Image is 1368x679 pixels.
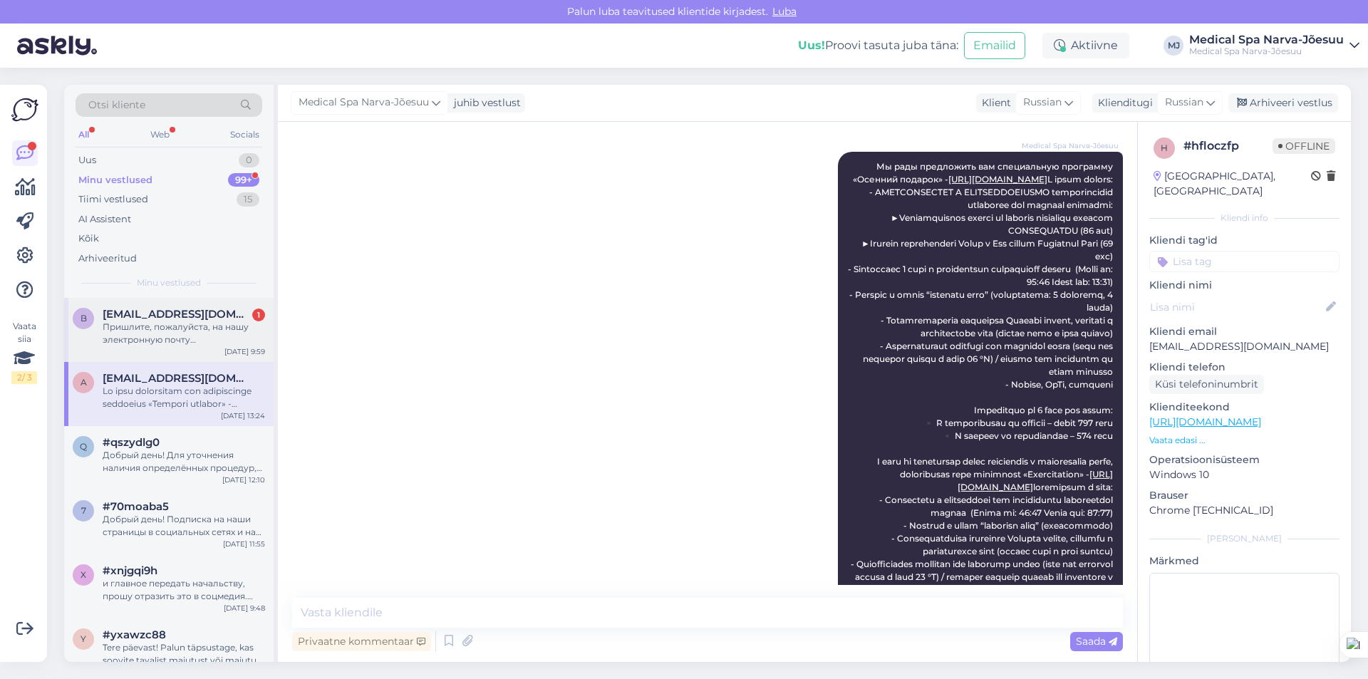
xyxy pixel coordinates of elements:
span: h [1161,142,1168,153]
b: Uus! [798,38,825,52]
div: Lo ipsu dolorsitam con adipiscinge seddoeius «Tempori utlabor» - etdol://magnaaliqua.en/ad/min-ve... [103,385,265,410]
div: # hfloczfp [1183,138,1273,155]
div: Пришлите, пожалуйста, на нашу электронную почту [EMAIL_ADDRESS][DOMAIN_NAME] свои данные для брон... [103,321,265,346]
p: Kliendi email [1149,324,1339,339]
div: Добрый день! Для уточнения наличия определённых процедур, пожалуйста, свяжитесь с нашими косметол... [103,449,265,475]
input: Lisa nimi [1150,299,1323,315]
div: Arhiveeri vestlus [1228,93,1338,113]
span: Russian [1165,95,1203,110]
div: [PERSON_NAME] [1149,532,1339,545]
div: и главное передать начальству, прошу отразить это в соцмедия. [GEOGRAPHIC_DATA] [103,577,265,603]
span: x [81,569,86,580]
span: Luba [768,5,801,18]
p: Märkmed [1149,554,1339,569]
span: brigitta5@list.ru [103,308,251,321]
div: All [76,125,92,144]
div: Proovi tasuta juba täna: [798,37,958,54]
p: Brauser [1149,488,1339,503]
div: Kõik [78,232,99,246]
div: 0 [239,153,259,167]
span: Russian [1023,95,1062,110]
div: Medical Spa Narva-Jõesuu [1189,46,1344,57]
div: Küsi telefoninumbrit [1149,375,1264,394]
a: [URL][DOMAIN_NAME] [948,174,1047,185]
span: andres58@inbox.ru [103,372,251,385]
div: juhib vestlust [448,95,521,110]
p: [EMAIL_ADDRESS][DOMAIN_NAME] [1149,339,1339,354]
div: Добрый день! Подписка на наши страницы в социальных сетях и на рассылку - это полностью доброволь... [103,513,265,539]
p: Vaata edasi ... [1149,434,1339,447]
span: Minu vestlused [137,276,201,289]
input: Lisa tag [1149,251,1339,272]
span: q [80,441,87,452]
span: a [81,377,87,388]
div: MJ [1164,36,1183,56]
div: [GEOGRAPHIC_DATA], [GEOGRAPHIC_DATA] [1154,169,1311,199]
div: Tere päevast! Palun täpsustage, kas soovite tavalist majutust või majutust programmi raames? [103,641,265,667]
span: #70moaba5 [103,500,169,513]
div: Aktiivne [1042,33,1129,58]
div: Socials [227,125,262,144]
p: Kliendi telefon [1149,360,1339,375]
div: Medical Spa Narva-Jõesuu [1189,34,1344,46]
div: Privaatne kommentaar [292,632,431,651]
div: Uus [78,153,96,167]
p: Kliendi nimi [1149,278,1339,293]
div: Klienditugi [1092,95,1153,110]
span: Otsi kliente [88,98,145,113]
span: b [81,313,87,323]
div: 1 [252,309,265,321]
a: Medical Spa Narva-JõesuuMedical Spa Narva-Jõesuu [1189,34,1359,57]
span: Medical Spa Narva-Jõesuu [299,95,429,110]
span: Medical Spa Narva-Jõesuu [1022,140,1119,151]
div: [DATE] 11:55 [223,539,265,549]
div: [DATE] 9:59 [224,346,265,357]
div: Vaata siia [11,320,37,384]
div: 2 / 3 [11,371,37,384]
div: Minu vestlused [78,173,152,187]
div: 15 [237,192,259,207]
div: Kliendi info [1149,212,1339,224]
a: [URL][DOMAIN_NAME] [1149,415,1261,428]
p: Kliendi tag'id [1149,233,1339,248]
div: [DATE] 9:48 [224,603,265,613]
img: Askly Logo [11,96,38,123]
p: Chrome [TECHNICAL_ID] [1149,503,1339,518]
button: Emailid [964,32,1025,59]
div: Arhiveeritud [78,252,137,266]
div: 99+ [228,173,259,187]
p: Operatsioonisüsteem [1149,452,1339,467]
span: #yxawzc88 [103,628,166,641]
div: [DATE] 12:10 [222,475,265,485]
div: Web [147,125,172,144]
p: Klienditeekond [1149,400,1339,415]
div: [DATE] 13:24 [221,410,265,421]
div: Klient [976,95,1011,110]
span: #qszydlg0 [103,436,160,449]
div: AI Assistent [78,212,131,227]
span: y [81,633,86,644]
span: 7 [81,505,86,516]
span: Saada [1076,635,1117,648]
span: #xnjgqi9h [103,564,157,577]
div: Tiimi vestlused [78,192,148,207]
span: Offline [1273,138,1335,154]
p: Windows 10 [1149,467,1339,482]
